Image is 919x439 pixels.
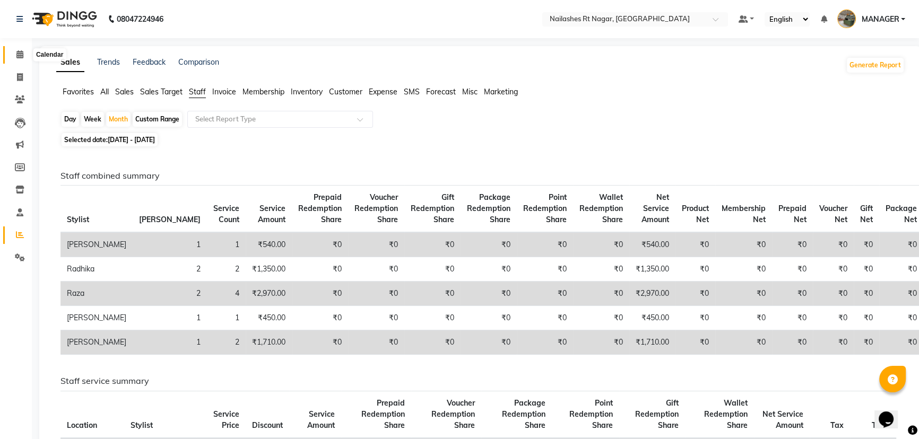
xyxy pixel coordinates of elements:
span: Tax [830,420,844,430]
td: ₹0 [715,330,772,355]
td: ₹0 [517,232,573,257]
span: Sales Target [140,87,183,96]
a: Comparison [178,57,219,67]
td: 1 [133,232,207,257]
td: ₹2,970.00 [246,282,292,306]
div: Calendar [33,49,66,62]
td: ₹0 [573,282,629,306]
span: Voucher Redemption Share [354,192,398,224]
td: ₹0 [517,330,573,355]
td: [PERSON_NAME] [60,330,133,355]
span: [DATE] - [DATE] [108,136,155,144]
td: ₹0 [573,306,629,330]
td: ₹0 [292,330,348,355]
td: ₹0 [813,330,854,355]
td: Radhika [60,257,133,282]
td: ₹0 [517,282,573,306]
span: Service Price [213,409,239,430]
td: ₹0 [854,306,879,330]
td: ₹0 [772,306,813,330]
td: ₹450.00 [246,306,292,330]
span: [PERSON_NAME] [139,215,201,224]
span: Prepaid Net [778,204,807,224]
td: ₹0 [772,257,813,282]
td: ₹0 [461,257,517,282]
button: Generate Report [847,58,904,73]
span: Inventory [291,87,323,96]
span: Invoice [212,87,236,96]
td: ₹540.00 [246,232,292,257]
span: Membership [242,87,284,96]
span: Gift Redemption Share [635,398,679,430]
td: ₹0 [292,232,348,257]
h6: Staff combined summary [60,171,896,181]
td: 1 [207,232,246,257]
span: Gift Net [860,204,873,224]
td: ₹0 [348,330,404,355]
td: ₹0 [772,282,813,306]
td: ₹0 [715,306,772,330]
td: ₹0 [348,257,404,282]
td: ₹0 [675,282,715,306]
span: Voucher Redemption Share [431,398,475,430]
span: Gift Redemption Share [411,192,454,224]
span: SMS [404,87,420,96]
span: Staff [189,87,206,96]
span: Net Service Amount [641,192,669,224]
span: Wallet Redemption Share [579,192,623,224]
span: Net Service Amount [762,409,803,430]
td: 1 [133,330,207,355]
td: 1 [207,306,246,330]
span: Service Amount [258,204,285,224]
td: ₹0 [854,282,879,306]
td: ₹450.00 [629,306,675,330]
td: ₹0 [772,232,813,257]
span: Point Redemption Share [523,192,567,224]
a: Feedback [133,57,166,67]
span: Misc [462,87,478,96]
span: Package Net [886,204,917,224]
td: ₹0 [715,282,772,306]
td: 1 [133,306,207,330]
td: ₹0 [517,306,573,330]
td: ₹0 [715,257,772,282]
td: ₹0 [854,257,879,282]
td: ₹0 [461,330,517,355]
td: ₹0 [404,330,461,355]
span: Prepaid Redemption Share [361,398,405,430]
td: 2 [207,257,246,282]
td: ₹0 [292,257,348,282]
td: ₹2,970.00 [629,282,675,306]
td: [PERSON_NAME] [60,306,133,330]
td: ₹0 [813,232,854,257]
td: ₹0 [675,257,715,282]
h6: Staff service summary [60,376,896,386]
td: ₹0 [675,330,715,355]
td: ₹0 [404,306,461,330]
td: ₹0 [854,232,879,257]
span: Membership Net [722,204,766,224]
td: ₹1,710.00 [246,330,292,355]
img: logo [27,4,100,34]
td: 4 [207,282,246,306]
td: ₹0 [517,257,573,282]
span: Location [67,420,97,430]
td: ₹0 [348,232,404,257]
td: 2 [207,330,246,355]
td: ₹0 [772,330,813,355]
td: ₹0 [813,257,854,282]
td: 2 [133,257,207,282]
td: 2 [133,282,207,306]
td: [PERSON_NAME] [60,232,133,257]
div: Day [62,112,79,127]
td: ₹0 [573,257,629,282]
div: Custom Range [133,112,182,127]
span: All [100,87,109,96]
span: MANAGER [861,14,899,25]
span: Stylist [131,420,153,430]
td: ₹540.00 [629,232,675,257]
td: ₹1,350.00 [629,257,675,282]
td: ₹0 [292,282,348,306]
td: ₹0 [813,282,854,306]
span: Selected date: [62,133,158,146]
